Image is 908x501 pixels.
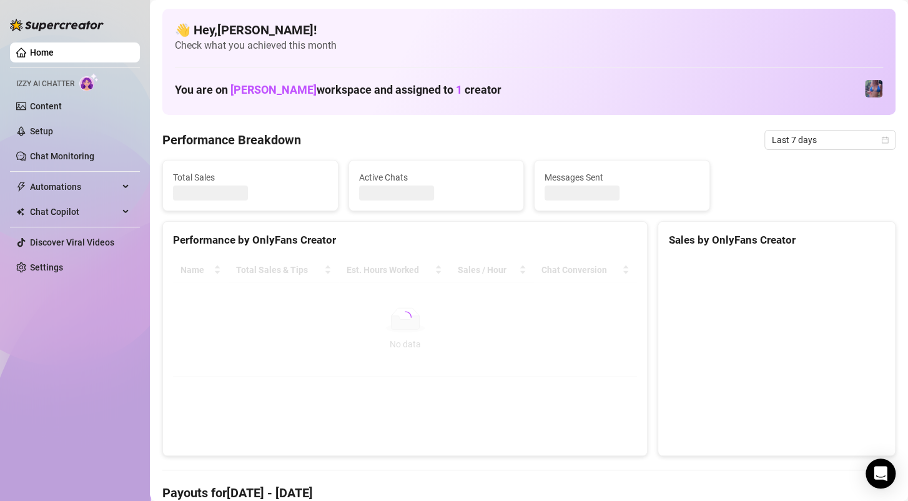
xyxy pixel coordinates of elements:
span: Automations [30,177,119,197]
img: Chat Copilot [16,207,24,216]
h4: 👋 Hey, [PERSON_NAME] ! [175,21,883,39]
a: Setup [30,126,53,136]
a: Settings [30,262,63,272]
a: Home [30,47,54,57]
span: Izzy AI Chatter [16,78,74,90]
img: AI Chatter [79,73,99,91]
span: Active Chats [359,171,514,184]
span: 1 [456,83,462,96]
div: Open Intercom Messenger [866,459,896,489]
span: Messages Sent [545,171,699,184]
a: Discover Viral Videos [30,237,114,247]
span: thunderbolt [16,182,26,192]
div: Sales by OnlyFans Creator [668,232,885,249]
div: Performance by OnlyFans Creator [173,232,637,249]
span: Check what you achieved this month [175,39,883,52]
span: [PERSON_NAME] [230,83,317,96]
h4: Performance Breakdown [162,131,301,149]
span: Total Sales [173,171,328,184]
h1: You are on workspace and assigned to creator [175,83,501,97]
img: logo-BBDzfeDw.svg [10,19,104,31]
a: Chat Monitoring [30,151,94,161]
span: Chat Copilot [30,202,119,222]
span: loading [398,310,412,324]
a: Content [30,101,62,111]
img: Jaylie [865,80,882,97]
span: Last 7 days [772,131,888,149]
span: calendar [881,136,889,144]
